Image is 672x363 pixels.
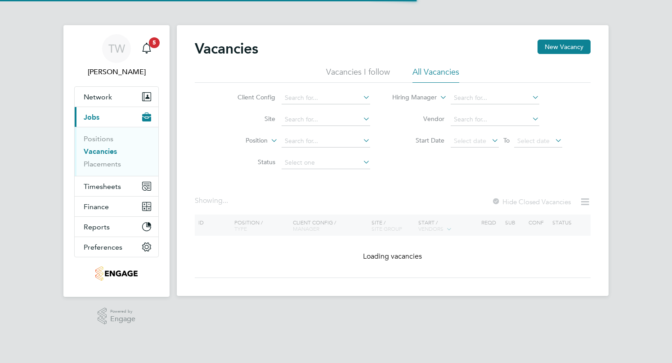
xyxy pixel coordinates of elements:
[282,157,370,169] input: Select one
[393,136,444,144] label: Start Date
[75,87,158,107] button: Network
[110,308,135,315] span: Powered by
[326,67,390,83] li: Vacancies I follow
[282,113,370,126] input: Search for...
[216,136,268,145] label: Position
[74,34,159,77] a: TW[PERSON_NAME]
[501,134,512,146] span: To
[224,115,275,123] label: Site
[149,37,160,48] span: 5
[195,196,230,206] div: Showing
[84,93,112,101] span: Network
[75,237,158,257] button: Preferences
[74,266,159,281] a: Go to home page
[84,113,99,121] span: Jobs
[84,223,110,231] span: Reports
[75,127,158,176] div: Jobs
[282,92,370,104] input: Search for...
[138,34,156,63] a: 5
[74,67,159,77] span: Tamsin Wisken
[110,315,135,323] span: Engage
[451,113,539,126] input: Search for...
[282,135,370,148] input: Search for...
[393,115,444,123] label: Vendor
[84,202,109,211] span: Finance
[75,217,158,237] button: Reports
[492,197,571,206] label: Hide Closed Vacancies
[84,160,121,168] a: Placements
[84,182,121,191] span: Timesheets
[84,147,117,156] a: Vacancies
[108,43,125,54] span: TW
[63,25,170,297] nav: Main navigation
[195,40,258,58] h2: Vacancies
[538,40,591,54] button: New Vacancy
[223,196,228,205] span: ...
[385,93,437,102] label: Hiring Manager
[75,197,158,216] button: Finance
[95,266,137,281] img: jambo-logo-retina.png
[454,137,486,145] span: Select date
[75,107,158,127] button: Jobs
[75,176,158,196] button: Timesheets
[84,243,122,251] span: Preferences
[517,137,550,145] span: Select date
[84,134,113,143] a: Positions
[451,92,539,104] input: Search for...
[224,158,275,166] label: Status
[98,308,136,325] a: Powered byEngage
[224,93,275,101] label: Client Config
[412,67,459,83] li: All Vacancies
